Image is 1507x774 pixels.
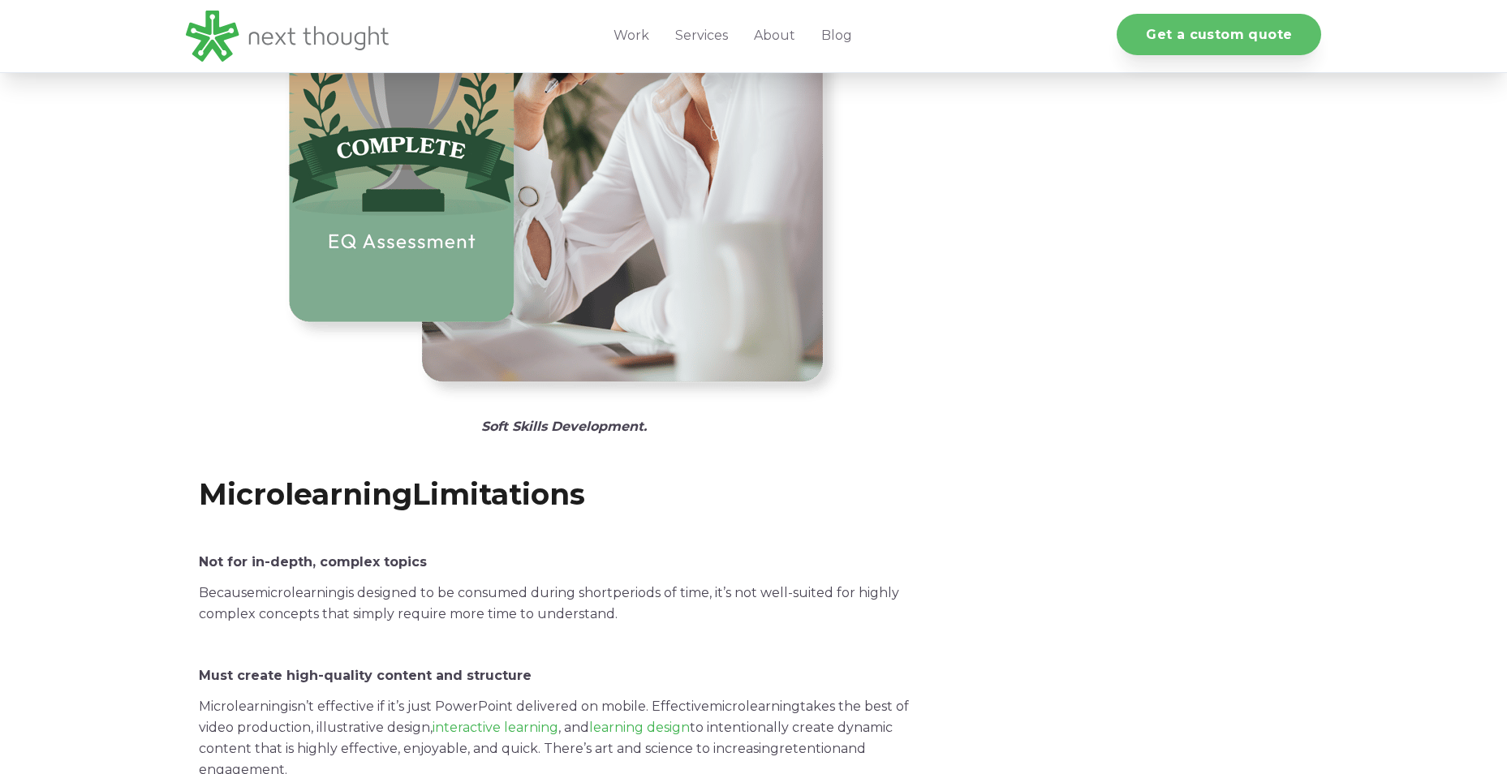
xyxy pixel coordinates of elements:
[433,720,558,735] a: interactive learning
[709,699,800,714] span: microlearning
[199,478,930,511] h2: Limitations
[1117,14,1321,55] a: Get a custom quote
[186,11,389,62] img: LG - NextThought Logo
[613,585,709,600] span: periods of time
[255,585,346,600] span: microlearning
[481,419,647,434] em: Soft Skills Development.
[589,720,690,735] a: learning design
[199,554,427,570] strong: Not for in-depth, complex topics
[199,583,930,625] p: Because is designed to be consumed during short , it’s not well-suited for highly complex concept...
[199,699,289,714] span: Microlearning
[779,741,841,756] span: retention
[199,476,412,512] span: Microlearning
[199,668,532,683] strong: Must create high-quality content and structure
